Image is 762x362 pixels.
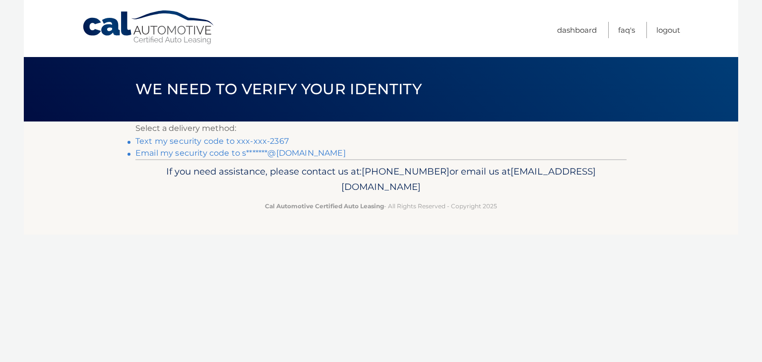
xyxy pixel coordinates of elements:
[142,164,620,195] p: If you need assistance, please contact us at: or email us at
[135,80,422,98] span: We need to verify your identity
[135,136,289,146] a: Text my security code to xxx-xxx-2367
[142,201,620,211] p: - All Rights Reserved - Copyright 2025
[135,121,627,135] p: Select a delivery method:
[557,22,597,38] a: Dashboard
[135,148,346,158] a: Email my security code to s*******@[DOMAIN_NAME]
[82,10,216,45] a: Cal Automotive
[362,166,449,177] span: [PHONE_NUMBER]
[265,202,384,210] strong: Cal Automotive Certified Auto Leasing
[618,22,635,38] a: FAQ's
[656,22,680,38] a: Logout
